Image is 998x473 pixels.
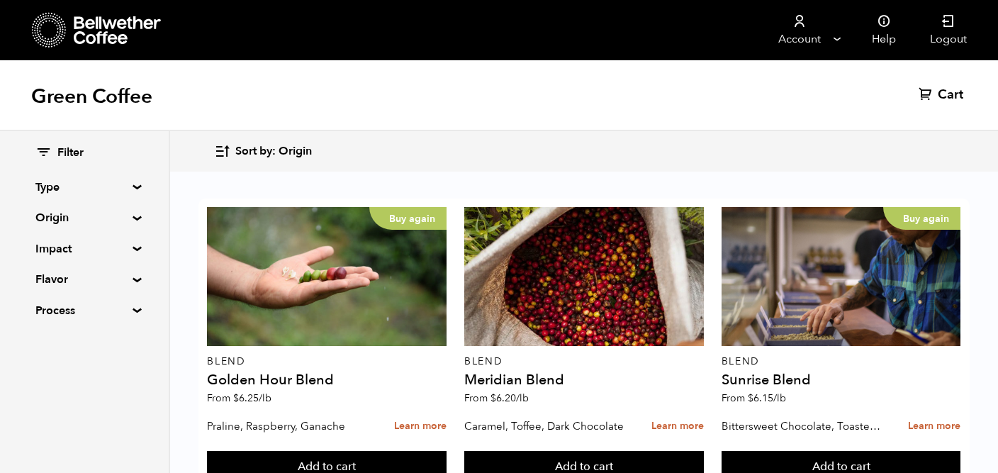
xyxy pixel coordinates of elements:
[207,416,370,437] p: Praline, Raspberry, Ganache
[35,302,133,319] summary: Process
[207,357,447,367] p: Blend
[35,271,133,288] summary: Flavor
[464,391,529,405] span: From
[722,207,961,346] a: Buy again
[35,240,133,257] summary: Impact
[207,207,447,346] a: Buy again
[31,84,152,109] h1: Green Coffee
[651,411,704,442] a: Learn more
[919,87,967,104] a: Cart
[722,391,786,405] span: From
[259,391,271,405] span: /lb
[490,391,529,405] bdi: 6.20
[464,373,704,387] h4: Meridian Blend
[490,391,496,405] span: $
[35,179,133,196] summary: Type
[464,416,627,437] p: Caramel, Toffee, Dark Chocolate
[722,416,885,437] p: Bittersweet Chocolate, Toasted Marshmallow, Candied Orange, Praline
[748,391,786,405] bdi: 6.15
[722,357,961,367] p: Blend
[748,391,753,405] span: $
[369,207,447,230] p: Buy again
[722,373,961,387] h4: Sunrise Blend
[35,209,133,226] summary: Origin
[464,357,704,367] p: Blend
[908,411,960,442] a: Learn more
[214,135,312,168] button: Sort by: Origin
[394,411,447,442] a: Learn more
[883,207,960,230] p: Buy again
[207,373,447,387] h4: Golden Hour Blend
[516,391,529,405] span: /lb
[207,391,271,405] span: From
[938,87,963,104] span: Cart
[773,391,786,405] span: /lb
[233,391,239,405] span: $
[235,144,312,160] span: Sort by: Origin
[233,391,271,405] bdi: 6.25
[57,145,84,161] span: Filter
